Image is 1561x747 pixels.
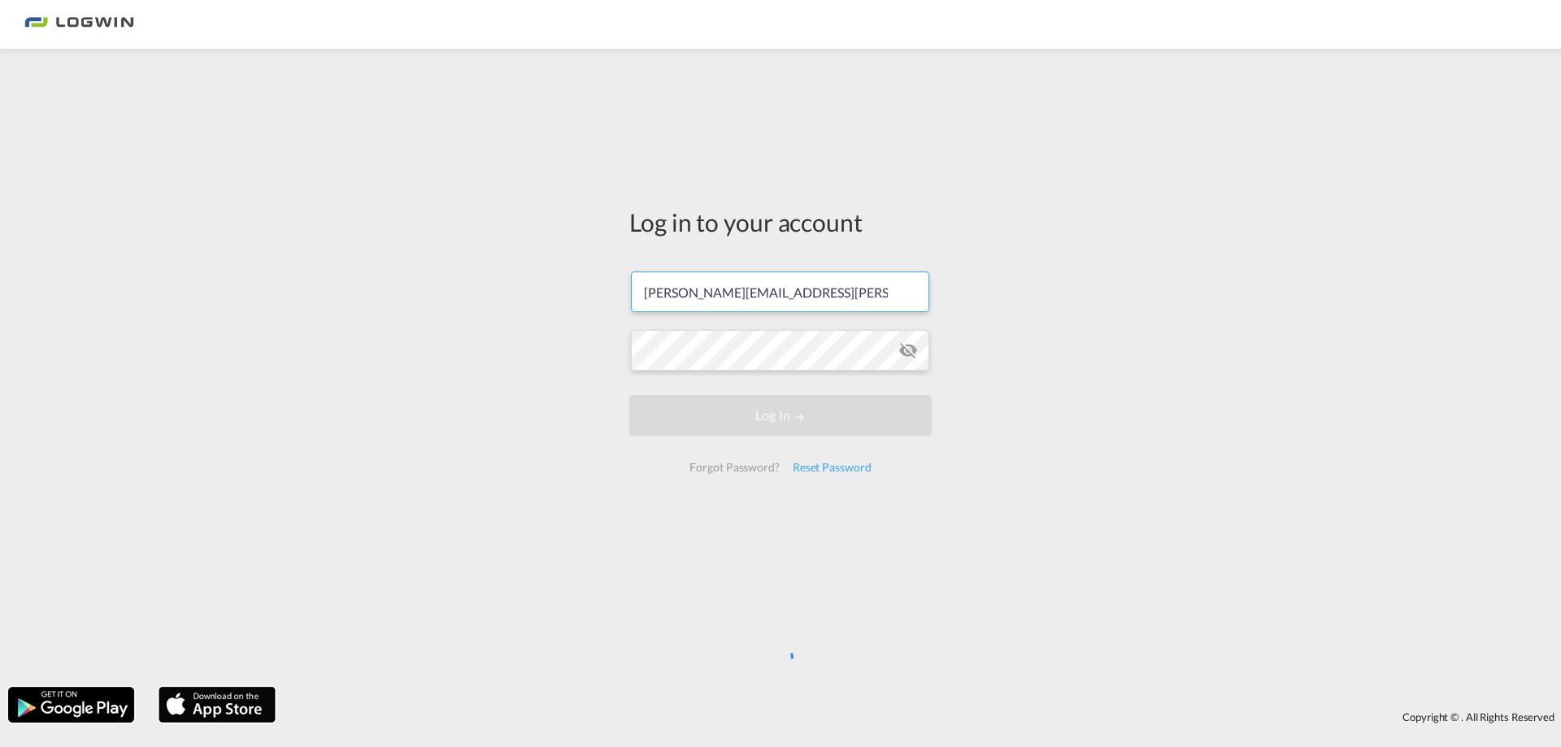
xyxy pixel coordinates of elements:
[7,685,136,724] img: google.png
[683,453,785,482] div: Forgot Password?
[629,205,932,239] div: Log in to your account
[24,7,134,43] img: bc73a0e0d8c111efacd525e4c8ad7d32.png
[898,341,918,360] md-icon: icon-eye-off
[631,271,929,312] input: Enter email/phone number
[284,703,1561,731] div: Copyright © . All Rights Reserved
[157,685,277,724] img: apple.png
[629,395,932,436] button: LOGIN
[786,453,878,482] div: Reset Password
